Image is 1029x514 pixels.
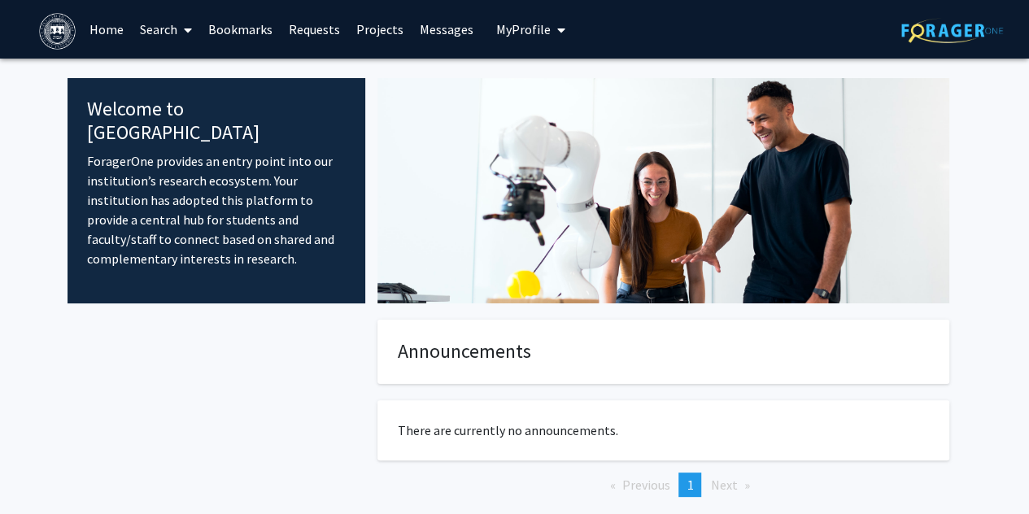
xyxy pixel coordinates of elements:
[39,13,76,50] img: Brandeis University Logo
[901,18,1003,43] img: ForagerOne Logo
[687,477,693,493] span: 1
[412,1,482,58] a: Messages
[621,477,669,493] span: Previous
[200,1,281,58] a: Bookmarks
[12,441,69,502] iframe: Chat
[398,340,929,364] h4: Announcements
[87,98,347,145] h4: Welcome to [GEOGRAPHIC_DATA]
[348,1,412,58] a: Projects
[377,78,949,303] img: Cover Image
[398,420,929,440] p: There are currently no announcements.
[496,21,551,37] span: My Profile
[377,473,949,497] ul: Pagination
[710,477,737,493] span: Next
[281,1,348,58] a: Requests
[87,151,347,268] p: ForagerOne provides an entry point into our institution’s research ecosystem. Your institution ha...
[132,1,200,58] a: Search
[81,1,132,58] a: Home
